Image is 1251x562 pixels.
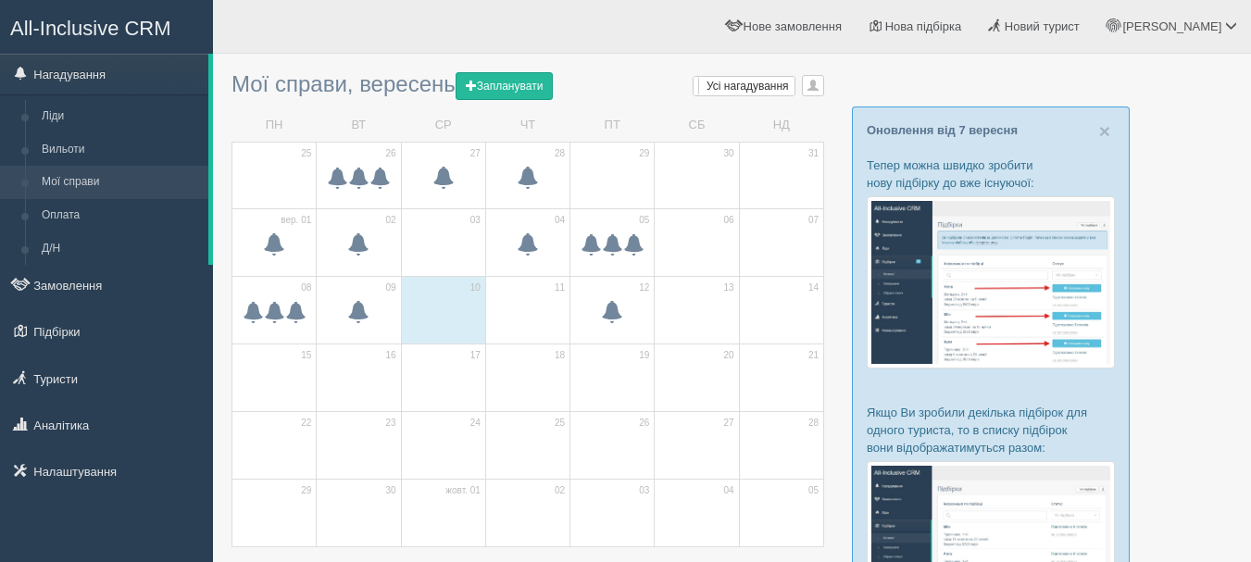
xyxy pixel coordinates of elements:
[385,281,395,294] span: 09
[867,404,1115,456] p: Якщо Ви зробили декілька підбірок для одного туриста, то в списку підбірок вони відображатимуться...
[301,484,311,497] span: 29
[33,199,208,232] a: Оплата
[33,166,208,199] a: Мої справи
[867,196,1115,368] img: %D0%BF%D1%96%D0%B4%D0%B1%D1%96%D1%80%D0%BA%D0%B0-%D1%82%D1%83%D1%80%D0%B8%D1%81%D1%82%D1%83-%D1%8...
[555,281,565,294] span: 11
[808,484,819,497] span: 05
[808,214,819,227] span: 07
[555,214,565,227] span: 04
[33,133,208,167] a: Вильоти
[385,484,395,497] span: 30
[445,484,481,497] span: жовт. 01
[231,72,824,100] h3: Мої справи, вересень
[281,214,311,227] span: вер. 01
[867,123,1018,137] a: Оновлення від 7 вересня
[739,109,823,142] td: НД
[1,1,212,52] a: All-Inclusive CRM
[808,147,819,160] span: 31
[456,72,554,100] button: Запланувати
[385,417,395,430] span: 23
[555,417,565,430] span: 25
[385,349,395,362] span: 16
[639,281,649,294] span: 12
[639,484,649,497] span: 03
[724,417,734,430] span: 27
[555,147,565,160] span: 28
[232,109,317,142] td: ПН
[301,281,311,294] span: 08
[1005,19,1080,33] span: Новий турист
[301,147,311,160] span: 25
[570,109,655,142] td: ПТ
[639,214,649,227] span: 05
[639,147,649,160] span: 29
[555,484,565,497] span: 02
[1099,121,1110,141] button: Close
[301,417,311,430] span: 22
[385,147,395,160] span: 26
[724,484,734,497] span: 04
[724,147,734,160] span: 30
[724,281,734,294] span: 13
[655,109,739,142] td: СБ
[639,349,649,362] span: 19
[808,281,819,294] span: 14
[470,281,481,294] span: 10
[33,100,208,133] a: Ліди
[808,349,819,362] span: 21
[470,214,481,227] span: 03
[10,17,171,40] span: All-Inclusive CRM
[301,349,311,362] span: 15
[808,417,819,430] span: 28
[470,417,481,430] span: 24
[724,214,734,227] span: 06
[724,349,734,362] span: 20
[707,80,789,93] span: Усі нагадування
[401,109,485,142] td: СР
[885,19,962,33] span: Нова підбірка
[639,417,649,430] span: 26
[385,214,395,227] span: 02
[1122,19,1221,33] span: [PERSON_NAME]
[317,109,401,142] td: ВТ
[555,349,565,362] span: 18
[1099,120,1110,142] span: ×
[33,232,208,266] a: Д/Н
[470,349,481,362] span: 17
[867,156,1115,192] p: Тепер можна швидко зробити нову підбірку до вже існуючої:
[744,19,842,33] span: Нове замовлення
[470,147,481,160] span: 27
[485,109,569,142] td: ЧТ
